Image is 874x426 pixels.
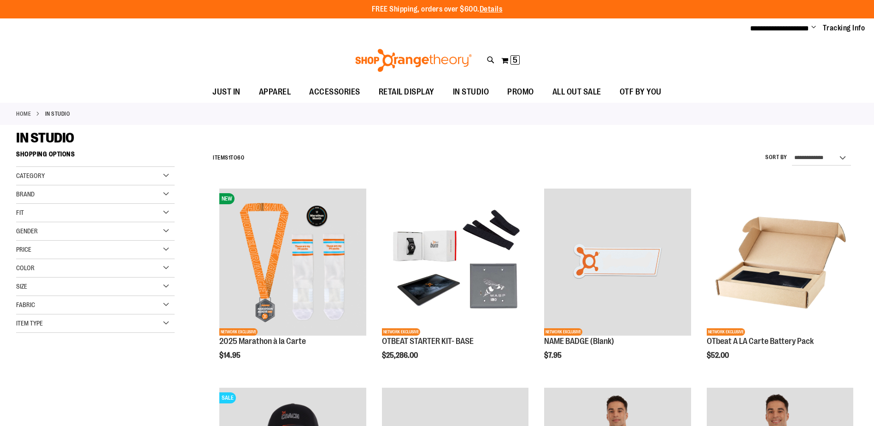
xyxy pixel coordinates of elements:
span: $52.00 [707,351,730,360]
span: Fabric [16,301,35,308]
div: product [215,184,370,383]
span: Gender [16,227,38,235]
div: product [702,184,858,383]
span: Category [16,172,45,179]
span: Brand [16,190,35,198]
a: Home [16,110,31,118]
span: IN STUDIO [16,130,74,146]
span: $25,286.00 [382,351,419,360]
span: RETAIL DISPLAY [379,82,434,102]
span: Size [16,283,27,290]
a: Tracking Info [823,23,865,33]
a: Product image for OTbeat A LA Carte Battery PackNETWORK EXCLUSIVE [707,189,853,337]
div: product [377,184,533,383]
img: 2025 Marathon à la Carte [219,189,366,335]
span: Fit [16,209,24,216]
span: $7.95 [544,351,563,360]
h2: Items to [213,151,244,165]
span: $14.95 [219,351,242,360]
strong: IN STUDIO [45,110,70,118]
a: OTBEAT STARTER KIT- BASENETWORK EXCLUSIVE [382,189,528,337]
span: Color [16,264,35,272]
span: SALE [219,392,236,403]
a: 2025 Marathon à la Carte [219,337,306,346]
span: NETWORK EXCLUSIVE [707,328,745,336]
img: NAME BADGE (Blank) [544,189,691,335]
p: FREE Shipping, orders over $600. [372,4,503,15]
span: ACCESSORIES [309,82,360,102]
span: 1 [229,154,231,161]
a: NAME BADGE (Blank)NETWORK EXCLUSIVE [544,189,691,337]
a: 2025 Marathon à la CarteNEWNETWORK EXCLUSIVE [219,189,366,337]
span: PROMO [507,82,534,102]
img: OTBEAT STARTER KIT- BASE [382,189,528,335]
span: OTF BY YOU [620,82,662,102]
span: NEW [219,193,235,204]
div: product [540,184,695,383]
span: Price [16,246,31,253]
span: Item Type [16,319,43,327]
span: JUST IN [212,82,240,102]
img: Shop Orangetheory [354,49,473,72]
strong: Shopping Options [16,146,175,167]
a: NAME BADGE (Blank) [544,337,614,346]
span: 60 [237,154,244,161]
label: Sort By [765,154,787,161]
span: APPAREL [259,82,291,102]
a: OTBEAT STARTER KIT- BASE [382,337,474,346]
span: 5 [513,55,517,65]
span: IN STUDIO [453,82,489,102]
a: OTbeat A LA Carte Battery Pack [707,337,814,346]
span: NETWORK EXCLUSIVE [544,328,582,336]
span: ALL OUT SALE [552,82,601,102]
span: NETWORK EXCLUSIVE [219,328,258,336]
button: Account menu [811,24,816,33]
span: NETWORK EXCLUSIVE [382,328,420,336]
a: Details [480,5,503,13]
img: Product image for OTbeat A LA Carte Battery Pack [707,189,853,335]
